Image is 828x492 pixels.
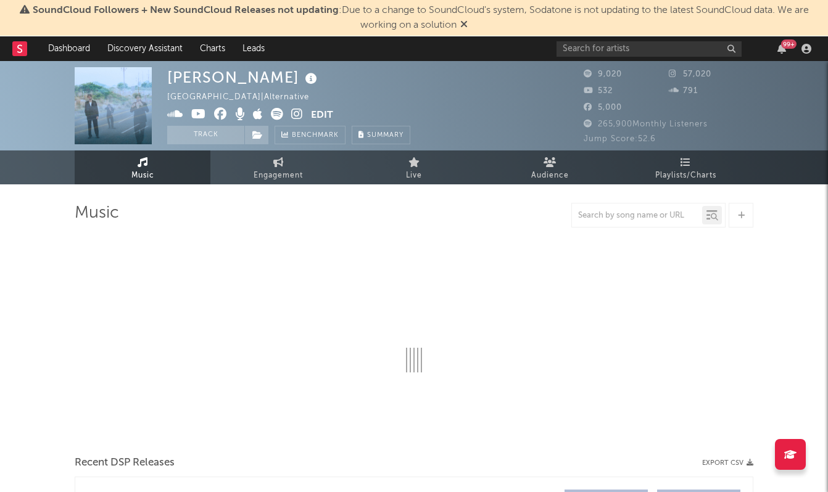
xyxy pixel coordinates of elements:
[167,90,323,105] div: [GEOGRAPHIC_DATA] | Alternative
[292,128,339,143] span: Benchmark
[275,126,346,144] a: Benchmark
[346,150,482,184] a: Live
[75,150,210,184] a: Music
[584,87,613,95] span: 532
[311,108,333,123] button: Edit
[584,120,708,128] span: 265,900 Monthly Listeners
[75,456,175,470] span: Recent DSP Releases
[210,150,346,184] a: Engagement
[99,36,191,61] a: Discovery Assistant
[167,126,244,144] button: Track
[167,67,320,88] div: [PERSON_NAME]
[669,87,698,95] span: 791
[584,104,622,112] span: 5,000
[557,41,742,57] input: Search for artists
[669,70,711,78] span: 57,020
[33,6,339,15] span: SoundCloud Followers + New SoundCloud Releases not updating
[584,70,622,78] span: 9,020
[39,36,99,61] a: Dashboard
[702,459,753,467] button: Export CSV
[531,168,569,183] span: Audience
[618,150,753,184] a: Playlists/Charts
[572,211,702,221] input: Search by song name or URL
[191,36,234,61] a: Charts
[655,168,716,183] span: Playlists/Charts
[352,126,410,144] button: Summary
[367,132,404,139] span: Summary
[781,39,797,49] div: 99 +
[482,150,618,184] a: Audience
[33,6,809,30] span: : Due to a change to SoundCloud's system, Sodatone is not updating to the latest SoundCloud data....
[254,168,303,183] span: Engagement
[406,168,422,183] span: Live
[584,135,656,143] span: Jump Score: 52.6
[234,36,273,61] a: Leads
[131,168,154,183] span: Music
[460,20,468,30] span: Dismiss
[777,44,786,54] button: 99+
